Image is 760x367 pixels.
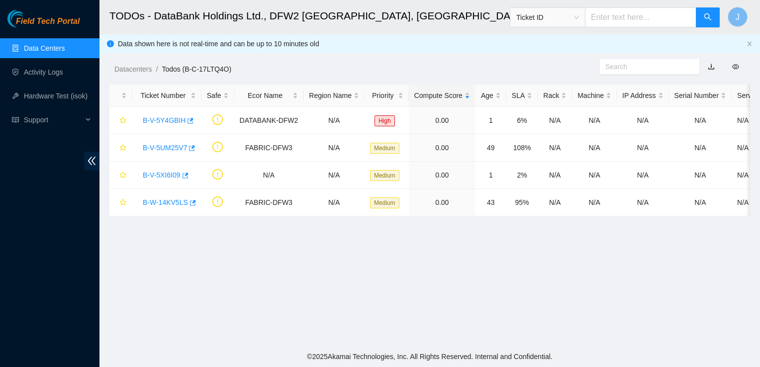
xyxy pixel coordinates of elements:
[212,169,223,180] span: exclamation-circle
[572,134,617,162] td: N/A
[538,189,572,216] td: N/A
[732,63,739,70] span: eye
[538,162,572,189] td: N/A
[119,172,126,180] span: star
[585,7,696,27] input: Enter text here...
[475,134,506,162] td: 49
[475,189,506,216] td: 43
[24,110,83,130] span: Support
[704,13,712,22] span: search
[538,134,572,162] td: N/A
[303,134,365,162] td: N/A
[143,171,181,179] a: B-V-5XI6I09
[12,116,19,123] span: read
[669,107,732,134] td: N/A
[162,65,231,73] a: Todos (B-C-17LTQ4O)
[143,144,187,152] a: B-V-5UM25V7
[24,68,63,76] a: Activity Logs
[375,115,395,126] span: High
[506,162,538,189] td: 2%
[669,134,732,162] td: N/A
[115,112,127,128] button: star
[572,107,617,134] td: N/A
[696,7,720,27] button: search
[747,41,753,47] button: close
[736,11,740,23] span: J
[212,196,223,207] span: exclamation-circle
[115,167,127,183] button: star
[212,142,223,152] span: exclamation-circle
[303,189,365,216] td: N/A
[572,162,617,189] td: N/A
[506,134,538,162] td: 108%
[16,17,80,26] span: Field Tech Portal
[538,107,572,134] td: N/A
[119,117,126,125] span: star
[617,189,668,216] td: N/A
[475,162,506,189] td: 1
[24,92,88,100] a: Hardware Test (isok)
[669,162,732,189] td: N/A
[84,152,99,170] span: double-left
[370,170,399,181] span: Medium
[669,189,732,216] td: N/A
[234,107,304,134] td: DATABANK-DFW2
[234,189,304,216] td: FABRIC-DFW3
[99,346,760,367] footer: © 2025 Akamai Technologies, Inc. All Rights Reserved. Internal and Confidential.
[572,189,617,216] td: N/A
[234,162,304,189] td: N/A
[617,107,668,134] td: N/A
[605,61,686,72] input: Search
[115,140,127,156] button: star
[516,10,579,25] span: Ticket ID
[119,144,126,152] span: star
[24,44,65,52] a: Data Centers
[506,107,538,134] td: 6%
[409,134,475,162] td: 0.00
[506,189,538,216] td: 95%
[700,59,722,75] button: download
[114,65,152,73] a: Datacenters
[156,65,158,73] span: /
[7,10,50,27] img: Akamai Technologies
[212,114,223,125] span: exclamation-circle
[370,143,399,154] span: Medium
[617,134,668,162] td: N/A
[303,107,365,134] td: N/A
[708,63,715,71] a: download
[409,107,475,134] td: 0.00
[143,116,186,124] a: B-V-5Y4GBIH
[303,162,365,189] td: N/A
[234,134,304,162] td: FABRIC-DFW3
[475,107,506,134] td: 1
[119,199,126,207] span: star
[409,189,475,216] td: 0.00
[7,18,80,31] a: Akamai TechnologiesField Tech Portal
[409,162,475,189] td: 0.00
[115,194,127,210] button: star
[143,198,188,206] a: B-W-14KV5LS
[617,162,668,189] td: N/A
[728,7,748,27] button: J
[370,197,399,208] span: Medium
